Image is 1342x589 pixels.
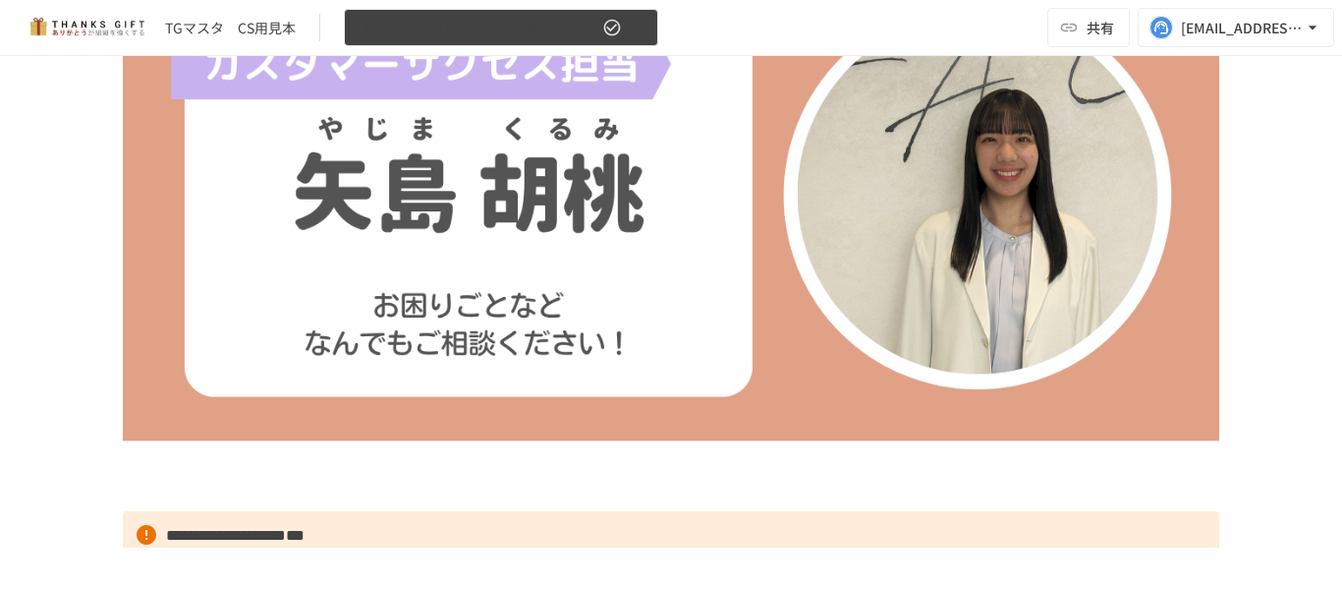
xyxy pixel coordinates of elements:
[24,12,149,43] img: mMP1OxWUAhQbsRWCurg7vIHe5HqDpP7qZo7fRoNLXQh
[165,18,296,38] div: TGマスタ CS用見本
[1047,8,1130,47] button: 共有
[1138,8,1334,47] button: [EMAIL_ADDRESS][DOMAIN_NAME]
[1087,17,1114,38] span: 共有
[1181,16,1303,40] div: [EMAIL_ADDRESS][DOMAIN_NAME]
[344,9,658,47] button: 【2025年●月】①今後の運用についてのご案内/THANKS GIFTキックオフMTG
[357,16,598,40] span: 【2025年●月】①今後の運用についてのご案内/THANKS GIFTキックオフMTG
